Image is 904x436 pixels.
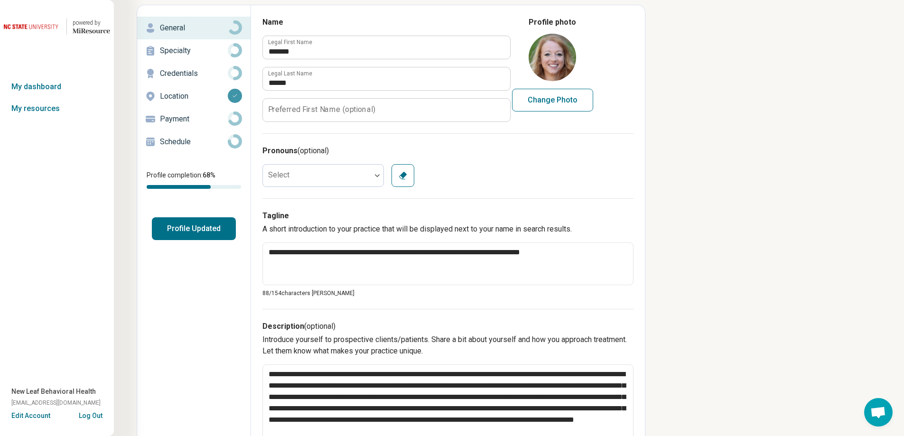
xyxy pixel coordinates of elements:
[160,22,228,34] p: General
[4,15,110,38] a: North Carolina State University powered by
[160,136,228,148] p: Schedule
[262,321,634,332] h3: Description
[4,15,61,38] img: North Carolina State University
[298,146,329,155] span: (optional)
[147,185,241,189] div: Profile completion
[73,19,110,27] div: powered by
[262,17,510,28] h3: Name
[137,165,251,195] div: Profile completion:
[512,89,593,111] button: Change Photo
[203,171,215,179] span: 68 %
[160,45,228,56] p: Specialty
[137,39,251,62] a: Specialty
[529,17,576,28] legend: Profile photo
[137,85,251,108] a: Location
[160,113,228,125] p: Payment
[262,334,634,357] p: Introduce yourself to prospective clients/patients. Share a bit about yourself and how you approa...
[79,411,103,418] button: Log Out
[262,223,634,235] p: A short introduction to your practice that will be displayed next to your name in search results.
[529,34,576,81] img: avatar image
[11,399,101,407] span: [EMAIL_ADDRESS][DOMAIN_NAME]
[262,289,634,297] p: 88/ 154 characters [PERSON_NAME]
[262,145,634,157] h3: Pronouns
[137,130,251,153] a: Schedule
[262,210,634,222] h3: Tagline
[268,71,312,76] label: Legal Last Name
[137,62,251,85] a: Credentials
[268,39,312,45] label: Legal First Name
[11,411,50,421] button: Edit Account
[268,106,375,113] label: Preferred First Name (optional)
[864,398,893,427] div: Open chat
[268,170,289,179] label: Select
[11,387,96,397] span: New Leaf Behavioral Health
[304,322,336,331] span: (optional)
[160,68,228,79] p: Credentials
[137,108,251,130] a: Payment
[137,17,251,39] a: General
[152,217,236,240] button: Profile Updated
[160,91,228,102] p: Location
